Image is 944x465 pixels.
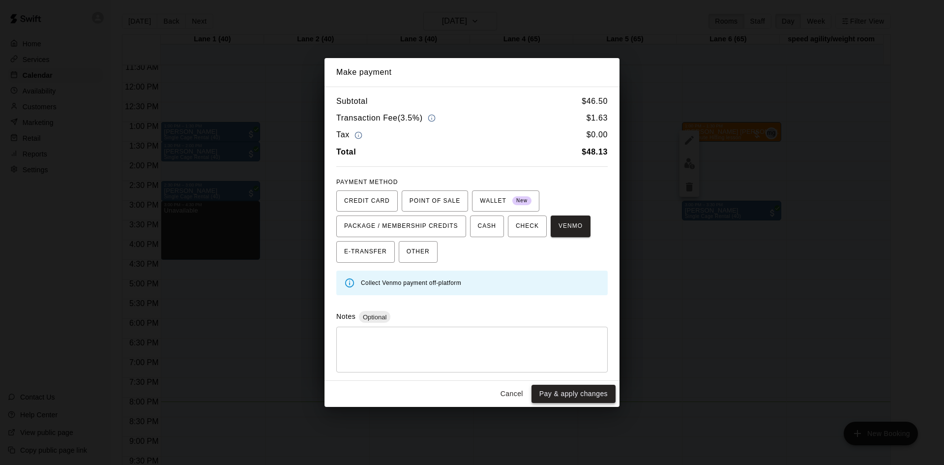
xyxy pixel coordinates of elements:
h6: $ 0.00 [587,128,608,142]
button: CASH [470,216,504,237]
label: Notes [336,312,355,320]
span: VENMO [559,218,583,234]
span: CASH [478,218,496,234]
b: Total [336,148,356,156]
button: OTHER [399,241,438,263]
span: Optional [359,313,390,321]
h6: Tax [336,128,365,142]
h6: Transaction Fee ( 3.5% ) [336,112,438,125]
span: New [512,194,531,208]
button: VENMO [551,216,590,237]
span: Collect Venmo payment off-platform [361,279,461,286]
span: E-TRANSFER [344,244,387,260]
button: PACKAGE / MEMBERSHIP CREDITS [336,216,466,237]
button: POINT OF SALE [402,190,468,212]
span: WALLET [480,193,531,209]
h2: Make payment [324,58,619,87]
button: E-TRANSFER [336,241,395,263]
b: $ 48.13 [582,148,608,156]
span: CREDIT CARD [344,193,390,209]
span: PAYMENT METHOD [336,179,398,186]
button: CREDIT CARD [336,190,398,212]
button: Pay & apply changes [531,385,616,403]
h6: $ 46.50 [582,95,608,108]
span: OTHER [407,244,430,260]
span: PACKAGE / MEMBERSHIP CREDITS [344,218,458,234]
h6: $ 1.63 [587,112,608,125]
button: WALLET New [472,190,539,212]
h6: Subtotal [336,95,368,108]
span: CHECK [516,218,539,234]
button: Cancel [496,385,528,403]
span: POINT OF SALE [410,193,460,209]
button: CHECK [508,216,547,237]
